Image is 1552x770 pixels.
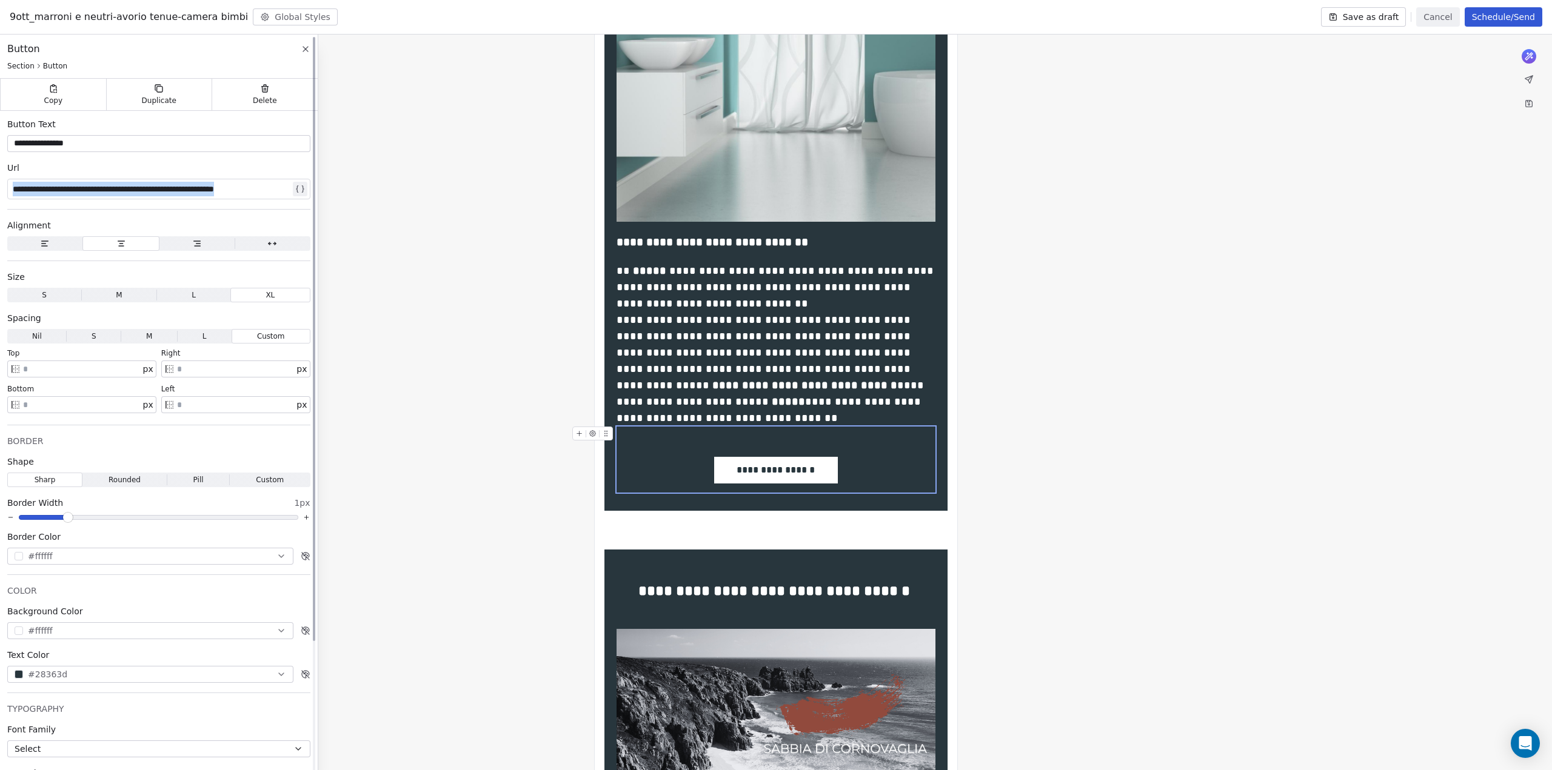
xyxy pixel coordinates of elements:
span: Custom [256,474,284,485]
div: left [161,384,310,394]
div: COLOR [7,585,310,597]
span: M [116,290,122,300]
div: top [7,348,156,358]
span: Rounded [109,474,141,485]
div: right [161,348,310,358]
span: Background Color [7,605,83,617]
span: Text Color [7,649,49,661]
span: #ffffff [28,625,53,637]
div: Open Intercom Messenger [1511,729,1540,758]
span: Section [7,61,35,71]
span: px [296,363,307,376]
span: Spacing [7,312,41,324]
button: Cancel [1416,7,1459,27]
span: 1px [294,497,310,509]
span: Border Width [7,497,63,509]
span: M [146,331,152,342]
span: Delete [253,96,277,105]
span: Button [43,61,67,71]
span: Select [15,743,41,755]
span: #ffffff [28,550,53,563]
span: S [42,290,47,300]
span: Size [7,271,25,283]
span: px [296,399,307,411]
button: #ffffff [7,622,293,639]
span: 9ott_marroni e neutri-avorio tenue-camera bimbi [10,10,248,24]
span: Url [7,162,19,174]
span: L [202,331,207,342]
span: px [143,363,153,376]
span: Alignment [7,219,51,231]
span: S [92,331,96,342]
span: Duplicate [142,96,176,105]
span: Pill [193,474,204,485]
button: Schedule/Send [1465,7,1542,27]
button: Global Styles [253,8,338,25]
div: TYPOGRAPHY [7,703,310,715]
span: Shape [7,456,34,468]
span: #28363d [28,668,67,681]
span: Nil [32,331,42,342]
span: px [143,399,153,411]
button: #28363d [7,666,293,683]
span: Button Text [7,118,56,130]
button: Save as draft [1321,7,1406,27]
span: Copy [44,96,62,105]
button: #ffffff [7,548,293,565]
span: Font Family [7,723,56,735]
span: Button [7,42,40,56]
div: bottom [7,384,156,394]
div: BORDER [7,435,310,447]
span: L [192,290,196,300]
span: Border Color [7,531,61,543]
